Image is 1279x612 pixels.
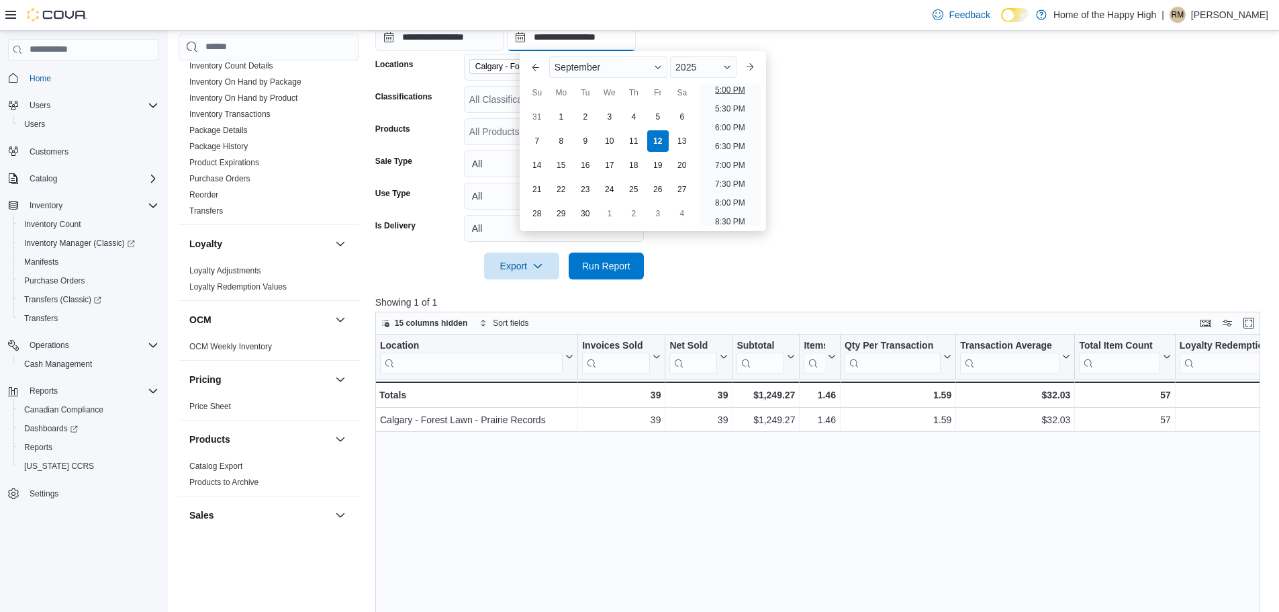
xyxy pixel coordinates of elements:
span: Customers [30,146,68,157]
div: Transaction Average [960,339,1059,374]
button: Pricing [332,371,348,388]
li: 5:30 PM [710,101,751,117]
span: Inventory On Hand by Package [189,77,301,87]
button: Location [380,339,573,374]
button: Sales [332,507,348,523]
a: Feedback [927,1,995,28]
button: Run Report [569,253,644,279]
div: Fr [647,82,669,103]
button: Reports [3,382,164,400]
span: Transfers [19,310,158,326]
div: 57 [1079,412,1170,428]
div: Invoices Sold [582,339,650,374]
label: Classifications [375,91,432,102]
p: Showing 1 of 1 [375,296,1270,309]
span: 15 columns hidden [395,318,468,329]
a: Transfers (Classic) [13,290,164,309]
span: Canadian Compliance [19,402,158,418]
a: Settings [24,486,64,502]
span: Product Expirations [189,157,259,168]
a: Customers [24,144,74,160]
span: 2025 [675,62,696,73]
div: Th [623,82,645,103]
li: 6:30 PM [710,138,751,155]
a: Inventory On Hand by Product [189,93,297,103]
label: Sale Type [375,156,412,167]
div: day-6 [671,106,693,128]
a: Transfers [189,206,223,216]
div: Loyalty [179,263,359,300]
button: Catalog [3,169,164,188]
a: Reorder [189,190,218,200]
button: Manifests [13,253,164,271]
a: Price Sheet [189,402,231,411]
p: Home of the Happy High [1053,7,1156,23]
h3: Sales [189,509,214,522]
span: Washington CCRS [19,458,158,474]
div: day-18 [623,155,645,176]
span: Users [24,119,45,130]
span: Export [492,253,551,279]
span: Inventory Count [24,219,81,230]
a: [US_STATE] CCRS [19,458,99,474]
div: day-1 [599,203,620,224]
div: 39 [582,412,661,428]
span: Users [24,97,158,114]
button: OCM [332,312,348,328]
div: day-26 [647,179,669,200]
span: Customers [24,143,158,160]
div: $1,249.27 [737,412,795,428]
a: Inventory Count [19,216,87,232]
a: Loyalty Adjustments [189,266,261,275]
h3: Loyalty [189,237,222,251]
div: September, 2025 [525,105,694,226]
button: Display options [1219,315,1235,331]
div: Subtotal [737,339,784,374]
div: day-8 [551,130,572,152]
button: Inventory Count [13,215,164,234]
span: Reports [30,386,58,396]
div: OCM [179,339,359,360]
div: Net Sold [669,339,717,374]
div: Items Per Transaction [804,339,825,374]
button: Products [189,433,330,446]
div: Invoices Sold [582,339,650,352]
span: Inventory [24,198,158,214]
div: 39 [582,387,661,403]
li: 7:30 PM [710,176,751,192]
button: Sales [189,509,330,522]
button: Users [13,115,164,134]
span: Inventory Count [19,216,158,232]
button: Home [3,69,164,88]
a: Purchase Orders [189,174,250,183]
div: day-17 [599,155,620,176]
span: RM [1172,7,1184,23]
div: day-27 [671,179,693,200]
div: day-19 [647,155,669,176]
input: Dark Mode [1001,8,1029,22]
label: Use Type [375,188,410,199]
button: Customers [3,142,164,161]
div: Qty Per Transaction [845,339,941,374]
div: $1,249.27 [737,387,795,403]
span: Catalog [24,171,158,187]
button: Users [3,96,164,115]
div: day-2 [623,203,645,224]
a: Purchase Orders [19,273,91,289]
a: Cash Management [19,356,97,372]
div: 39 [669,412,728,428]
div: day-28 [526,203,548,224]
span: Operations [30,340,69,351]
button: 15 columns hidden [376,315,473,331]
h3: Products [189,433,230,446]
a: Transfers [19,310,63,326]
div: day-3 [647,203,669,224]
a: Manifests [19,254,64,270]
div: 57 [1079,387,1170,403]
div: Pricing [179,398,359,420]
div: day-4 [671,203,693,224]
div: day-9 [575,130,596,152]
button: Purchase Orders [13,271,164,290]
